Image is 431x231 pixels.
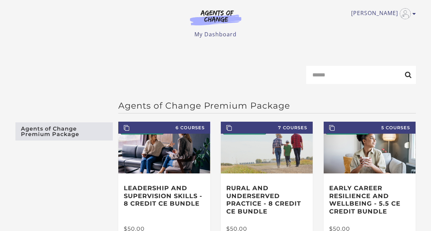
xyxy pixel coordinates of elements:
h3: Leadership and Supervision Skills - 8 Credit CE Bundle [124,184,205,208]
h3: Rural and Underserved Practice - 8 Credit CE Bundle [226,184,307,215]
h3: Early Career Resilience and Wellbeing - 5.5 CE Credit Bundle [329,184,410,215]
a: Toggle menu [351,8,412,19]
a: Agents of Change Premium Package [15,122,113,141]
span: 5 Courses [324,122,416,134]
span: 6 Courses [118,122,210,134]
h2: Agents of Change Premium Package [118,100,416,111]
a: My Dashboard [194,31,237,38]
span: 7 Courses [221,122,313,134]
img: Agents of Change Logo [183,10,249,25]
